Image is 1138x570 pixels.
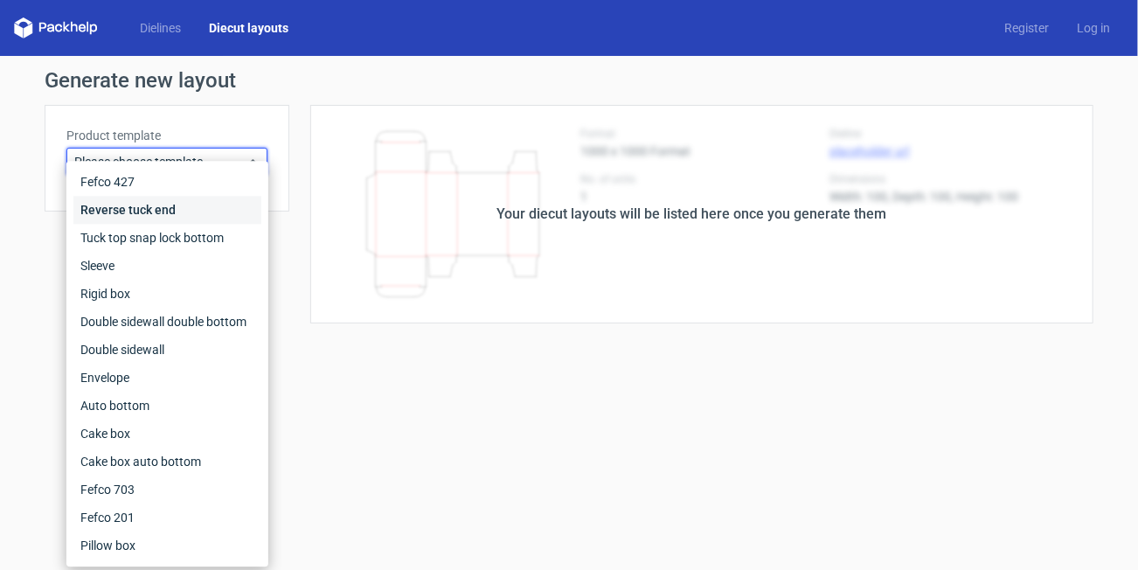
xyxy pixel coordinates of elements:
label: Product template [66,127,267,144]
div: Cake box auto bottom [73,448,261,476]
div: Tuck top snap lock bottom [73,224,261,252]
a: Register [990,19,1063,37]
h1: Generate new layout [45,70,1093,91]
div: Envelope [73,364,261,392]
div: Your diecut layouts will be listed here once you generate them [496,204,886,225]
div: Pillow box [73,532,261,560]
div: Double sidewall [73,336,261,364]
div: Rigid box [73,280,261,308]
div: Fefco 703 [73,476,261,504]
a: Dielines [126,19,195,37]
div: Auto bottom [73,392,261,420]
div: Fefco 427 [73,168,261,196]
div: Cake box [73,420,261,448]
div: Sleeve [73,252,261,280]
div: Reverse tuck end [73,196,261,224]
div: Fefco 201 [73,504,261,532]
a: Log in [1063,19,1124,37]
span: Please choose template [74,153,246,170]
div: Double sidewall double bottom [73,308,261,336]
a: Diecut layouts [195,19,302,37]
